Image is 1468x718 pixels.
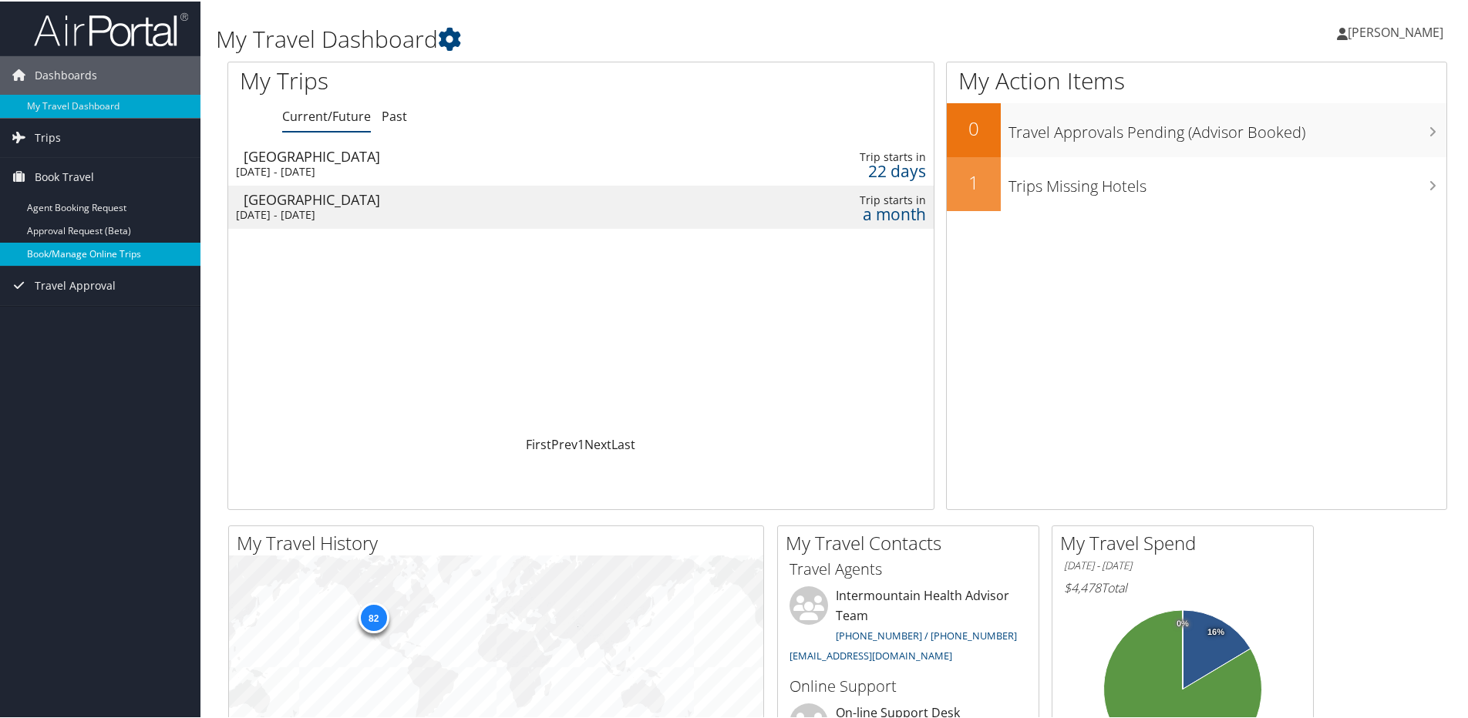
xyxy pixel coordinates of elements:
[244,148,679,162] div: [GEOGRAPHIC_DATA]
[1177,618,1189,627] tspan: 0%
[947,63,1446,96] h1: My Action Items
[240,63,628,96] h1: My Trips
[236,163,672,177] div: [DATE] - [DATE]
[786,528,1039,555] h2: My Travel Contacts
[1348,22,1443,39] span: [PERSON_NAME]
[947,114,1001,140] h2: 0
[767,206,925,220] div: a month
[782,585,1035,667] li: Intermountain Health Advisor Team
[34,10,188,46] img: airportal-logo.png
[790,647,952,661] a: [EMAIL_ADDRESS][DOMAIN_NAME]
[577,434,584,451] a: 1
[1064,557,1301,572] h6: [DATE] - [DATE]
[35,55,97,93] span: Dashboards
[35,156,94,195] span: Book Travel
[526,434,551,451] a: First
[551,434,577,451] a: Prev
[1060,528,1313,555] h2: My Travel Spend
[767,192,925,206] div: Trip starts in
[244,191,679,205] div: [GEOGRAPHIC_DATA]
[358,601,389,632] div: 82
[282,106,371,123] a: Current/Future
[1337,8,1459,54] a: [PERSON_NAME]
[1064,578,1301,595] h6: Total
[767,149,925,163] div: Trip starts in
[382,106,407,123] a: Past
[584,434,611,451] a: Next
[790,674,1027,696] h3: Online Support
[836,627,1017,641] a: [PHONE_NUMBER] / [PHONE_NUMBER]
[35,265,116,304] span: Travel Approval
[35,117,61,156] span: Trips
[790,557,1027,579] h3: Travel Agents
[236,206,672,220] div: [DATE] - [DATE]
[767,163,925,176] div: 22 days
[1207,626,1224,636] tspan: 16%
[1008,112,1446,142] h3: Travel Approvals Pending (Advisor Booked)
[947,168,1001,194] h2: 1
[237,528,763,555] h2: My Travel History
[947,156,1446,210] a: 1Trips Missing Hotels
[1008,166,1446,196] h3: Trips Missing Hotels
[947,102,1446,156] a: 0Travel Approvals Pending (Advisor Booked)
[216,22,1045,54] h1: My Travel Dashboard
[611,434,635,451] a: Last
[1064,578,1101,595] span: $4,478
